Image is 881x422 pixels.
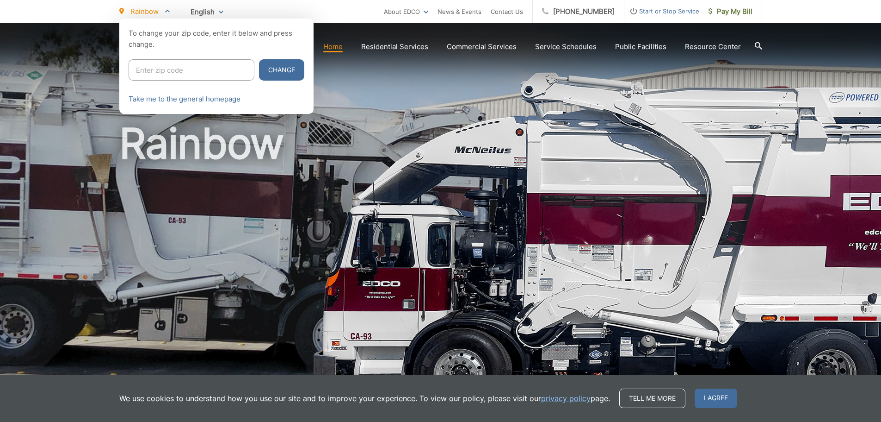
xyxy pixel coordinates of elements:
[119,393,610,404] p: We use cookies to understand how you use our site and to improve your experience. To view our pol...
[541,393,591,404] a: privacy policy
[129,59,254,81] input: Enter zip code
[695,389,737,408] span: I agree
[130,7,159,16] span: Rainbow
[491,6,523,17] a: Contact Us
[619,389,685,408] a: Tell me more
[708,6,752,17] span: Pay My Bill
[384,6,428,17] a: About EDCO
[184,4,230,20] span: English
[437,6,481,17] a: News & Events
[129,28,304,50] p: To change your zip code, enter it below and press change.
[259,59,304,81] button: Change
[129,94,240,105] a: Take me to the general homepage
